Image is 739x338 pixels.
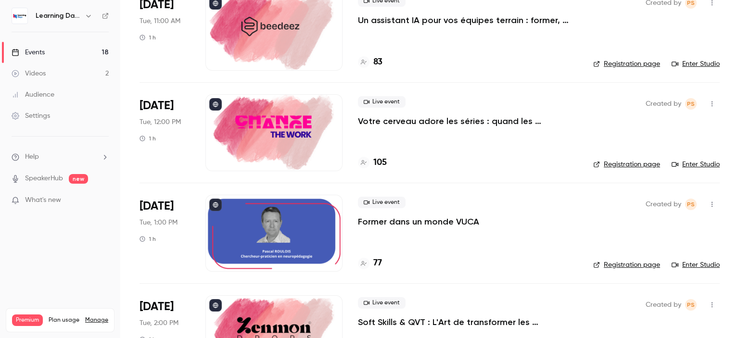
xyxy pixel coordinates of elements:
[646,299,681,311] span: Created by
[140,117,181,127] span: Tue, 12:00 PM
[97,196,109,205] iframe: Noticeable Trigger
[140,16,180,26] span: Tue, 11:00 AM
[358,115,578,127] a: Votre cerveau adore les séries : quand les neurosciences rencontrent la formation
[25,25,109,33] div: Domaine: [DOMAIN_NAME]
[140,235,156,243] div: 1 h
[12,111,50,121] div: Settings
[358,257,382,270] a: 77
[373,257,382,270] h4: 77
[646,98,681,110] span: Created by
[358,156,387,169] a: 105
[85,316,108,324] a: Manage
[687,199,695,210] span: PS
[646,199,681,210] span: Created by
[358,297,406,309] span: Live event
[39,56,47,63] img: tab_domain_overview_orange.svg
[15,15,23,23] img: logo_orange.svg
[12,314,43,326] span: Premium
[593,260,660,270] a: Registration page
[25,174,63,184] a: SpeakerHub
[593,59,660,69] a: Registration page
[12,69,46,78] div: Videos
[25,195,61,205] span: What's new
[140,195,190,272] div: Oct 7 Tue, 1:00 PM (Europe/Paris)
[593,160,660,169] a: Registration page
[49,316,79,324] span: Plan usage
[685,199,697,210] span: Prad Selvarajah
[358,216,479,227] a: Former dans un monde VUCA
[15,25,23,33] img: website_grey.svg
[36,11,81,21] h6: Learning Days
[687,299,695,311] span: PS
[358,14,578,26] a: Un assistant IA pour vos équipes terrain : former, accompagner et transformer l’expérience apprenant
[687,98,695,110] span: PS
[140,218,178,227] span: Tue, 1:00 PM
[140,34,156,41] div: 1 h
[358,56,382,69] a: 83
[373,156,387,169] h4: 105
[358,316,578,328] a: Soft Skills & QVT : L'Art de transformer les compétences humaines en [PERSON_NAME]-être et perfor...
[109,56,117,63] img: tab_keywords_by_traffic_grey.svg
[12,8,27,24] img: Learning Days
[50,57,74,63] div: Domaine
[685,299,697,311] span: Prad Selvarajah
[140,135,156,142] div: 1 h
[672,160,720,169] a: Enter Studio
[140,299,174,314] span: [DATE]
[672,260,720,270] a: Enter Studio
[12,90,54,100] div: Audience
[140,199,174,214] span: [DATE]
[27,15,47,23] div: v 4.0.25
[120,57,147,63] div: Mots-clés
[358,197,406,208] span: Live event
[373,56,382,69] h4: 83
[12,48,45,57] div: Events
[140,318,178,328] span: Tue, 2:00 PM
[358,96,406,108] span: Live event
[140,98,174,113] span: [DATE]
[25,152,39,162] span: Help
[12,152,109,162] li: help-dropdown-opener
[140,94,190,171] div: Oct 7 Tue, 12:00 PM (Europe/Paris)
[69,174,88,184] span: new
[672,59,720,69] a: Enter Studio
[685,98,697,110] span: Prad Selvarajah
